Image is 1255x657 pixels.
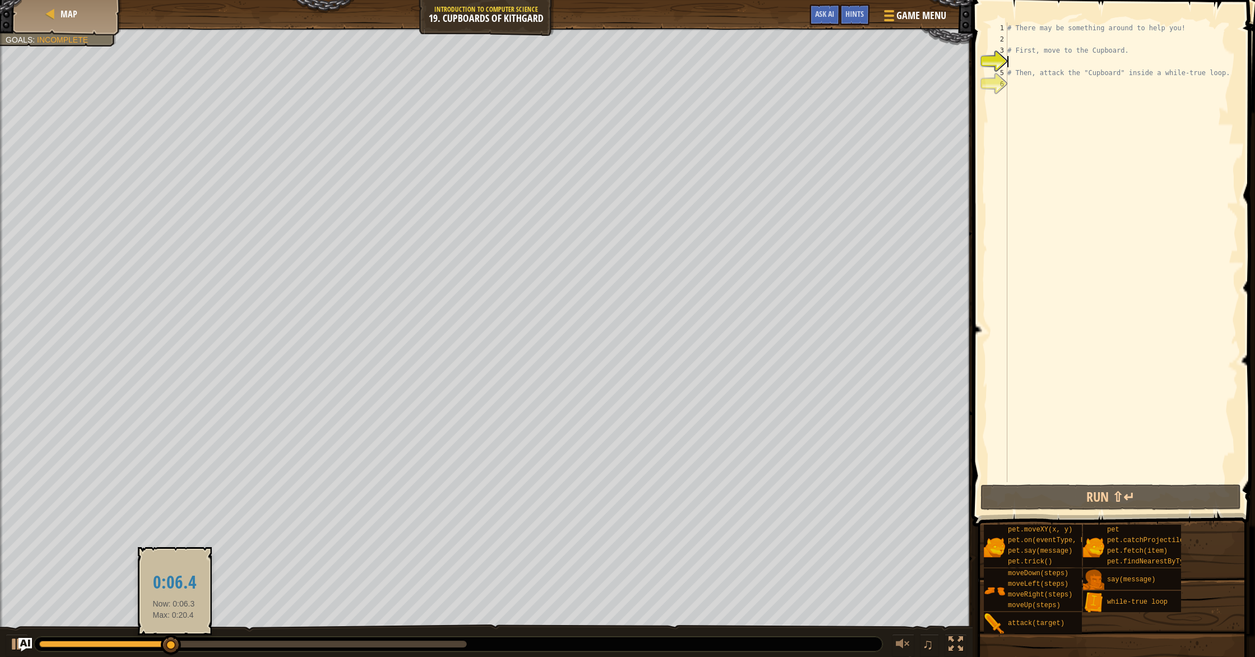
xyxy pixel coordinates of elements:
span: pet [1107,526,1119,534]
span: Hints [845,8,864,19]
span: pet.catchProjectile(arrow) [1107,536,1212,544]
span: moveDown(steps) [1008,570,1068,577]
span: Ask AI [815,8,834,19]
span: pet.say(message) [1008,547,1072,555]
span: pet.moveXY(x, y) [1008,526,1072,534]
div: 1 [988,22,1007,34]
div: Now: 0:06.3 Max: 0:20.4 [145,557,204,626]
img: portrait.png [984,580,1005,602]
div: 5 [988,67,1007,78]
span: pet.on(eventType, handler) [1008,536,1113,544]
div: 2 [988,34,1007,45]
button: Toggle fullscreen [945,634,967,657]
span: moveRight(steps) [1008,591,1072,599]
button: ♫ [920,634,939,657]
span: attack(target) [1008,619,1065,627]
span: while-true loop [1107,598,1168,606]
span: Game Menu [896,8,946,23]
div: 6 [988,78,1007,90]
button: Ask AI [18,638,32,651]
h2: 0:06.4 [153,573,197,593]
span: pet.fetch(item) [1107,547,1168,555]
div: 3 [988,45,1007,56]
button: ⌘ + P: Play [6,634,28,657]
a: Map [57,8,77,20]
button: Run ⇧↵ [980,484,1242,510]
span: : [32,35,37,44]
button: Ask AI [810,4,840,25]
img: portrait.png [984,536,1005,558]
img: portrait.png [1083,592,1104,613]
span: moveLeft(steps) [1008,580,1068,588]
img: portrait.png [984,613,1005,635]
button: Adjust volume [892,634,914,657]
img: portrait.png [1083,536,1104,558]
img: portrait.png [1083,570,1104,591]
span: pet.findNearestByType(type) [1107,558,1216,566]
span: Goals [6,35,32,44]
div: 4 [988,56,1007,67]
button: Game Menu [875,4,953,31]
span: Incomplete [37,35,88,44]
span: say(message) [1107,576,1155,584]
span: pet.trick() [1008,558,1052,566]
span: ♫ [922,636,933,653]
span: moveUp(steps) [1008,602,1061,609]
span: Map [61,8,77,20]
